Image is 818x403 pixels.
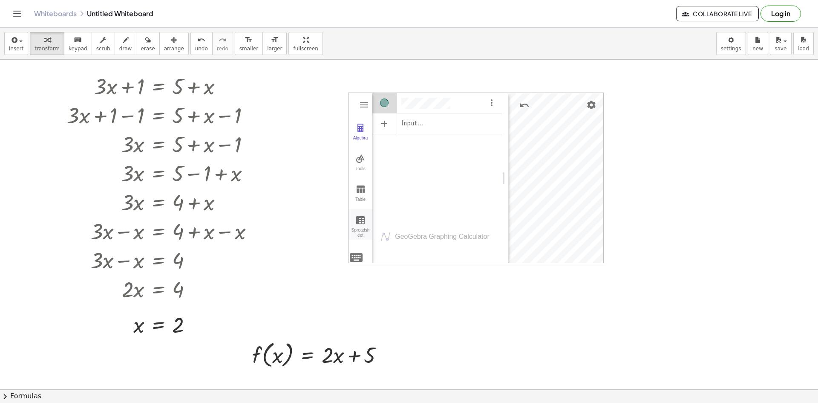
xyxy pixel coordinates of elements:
button: undoundo [190,32,213,55]
button: insert [4,32,28,55]
i: format_size [271,35,279,45]
button: Log in [760,6,801,22]
i: redo [219,35,227,45]
span: insert [9,46,23,52]
span: scrub [96,46,110,52]
div: Spreadsheet [350,228,371,240]
button: settings [716,32,746,55]
button: Undo [517,98,532,113]
span: draw [119,46,132,52]
span: new [752,46,763,52]
span: Collaborate Live [683,10,752,17]
div: GeoGebra Graphing Calculator [395,233,489,241]
img: svg+xml;base64,PHN2ZyB4bWxucz0iaHR0cDovL3d3dy53My5vcmcvMjAwMC9zdmciIHdpZHRoPSIyNCIgaGVpZ2h0PSIyNC... [349,250,364,265]
span: redo [217,46,228,52]
button: draw [115,32,137,55]
i: keyboard [74,35,82,45]
span: load [798,46,809,52]
span: smaller [239,46,258,52]
button: save [770,32,792,55]
a: Whiteboards [34,9,77,18]
i: undo [197,35,205,45]
span: arrange [164,46,184,52]
button: keyboardkeypad [64,32,92,55]
button: Collaborate Live [676,6,759,21]
div: Algebra [350,136,371,148]
button: transform [30,32,64,55]
img: Main Menu [359,100,369,110]
img: svg+xml;base64,PHN2ZyB4bWxucz0iaHR0cDovL3d3dy53My5vcmcvMjAwMC9zdmciIHhtbG5zOnhsaW5rPSJodHRwOi8vd3... [380,232,391,242]
div: Algebra [372,92,502,219]
span: larger [267,46,282,52]
div: Table [350,197,371,209]
button: Toggle navigation [10,7,24,20]
span: fullscreen [293,46,318,52]
span: settings [721,46,741,52]
span: save [775,46,786,52]
div: Input… [401,117,424,130]
button: arrange [159,32,189,55]
span: undo [195,46,208,52]
span: keypad [69,46,87,52]
button: Settings [584,97,599,113]
span: transform [35,46,60,52]
span: erase [141,46,155,52]
canvas: Graphics View 1 [509,93,603,264]
button: Add Item [374,113,395,134]
div: Tools [350,166,371,178]
button: load [793,32,814,55]
button: scrub [92,32,115,55]
i: format_size [245,35,253,45]
button: Options [487,98,497,110]
button: format_sizesmaller [235,32,263,55]
div: Show / Hide Object [380,99,389,107]
button: redoredo [212,32,233,55]
button: fullscreen [288,32,323,55]
button: format_sizelarger [262,32,287,55]
button: erase [136,32,159,55]
div: Graphing Calculator [348,93,604,263]
button: new [748,32,768,55]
